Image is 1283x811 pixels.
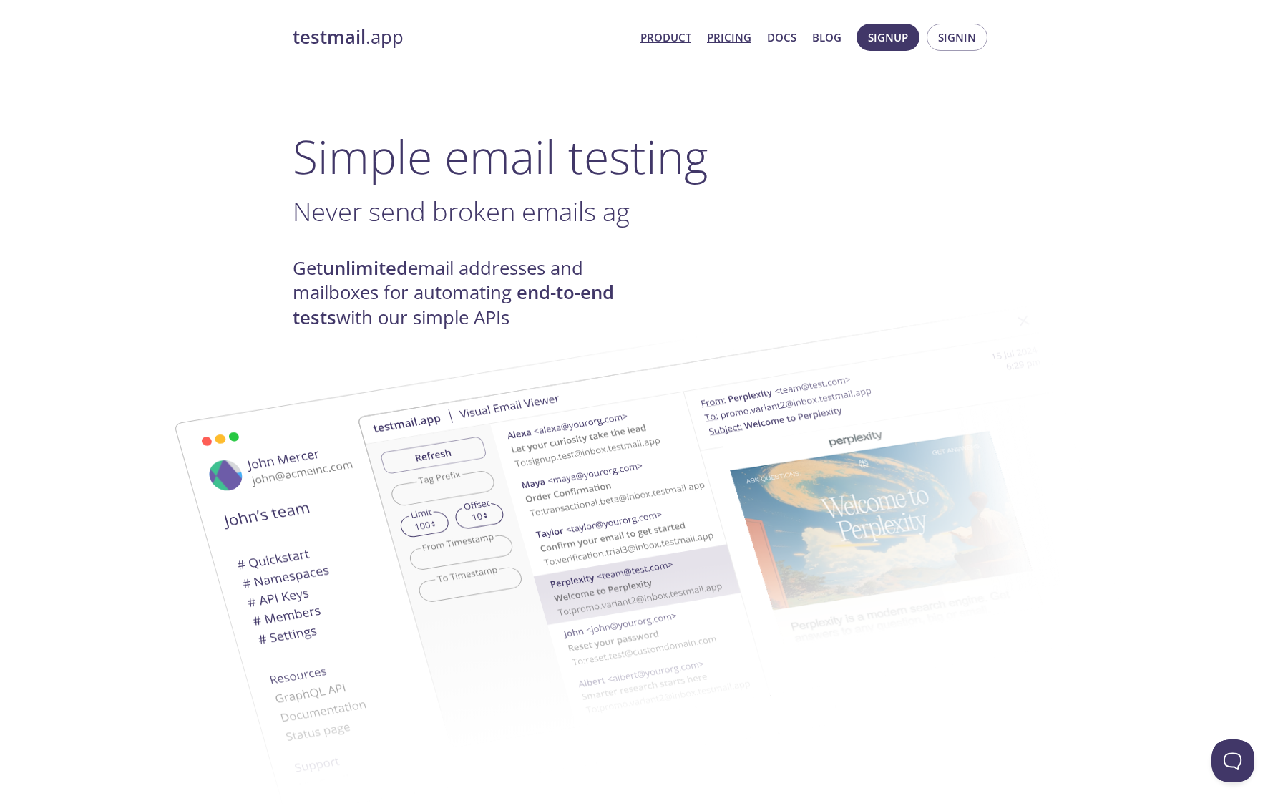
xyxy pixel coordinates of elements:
[293,193,630,229] span: Never send broken emails ag
[868,28,908,47] span: Signup
[640,28,691,47] a: Product
[356,285,1129,769] img: testmail-email-viewer
[707,28,751,47] a: Pricing
[293,24,366,49] strong: testmail
[293,256,642,330] h4: Get email addresses and mailboxes for automating with our simple APIs
[927,24,987,51] button: Signin
[767,28,796,47] a: Docs
[938,28,976,47] span: Signin
[293,129,991,184] h1: Simple email testing
[293,25,629,49] a: testmail.app
[1211,739,1254,782] iframe: Help Scout Beacon - Open
[812,28,841,47] a: Blog
[857,24,919,51] button: Signup
[323,256,408,281] strong: unlimited
[293,280,614,329] strong: end-to-end tests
